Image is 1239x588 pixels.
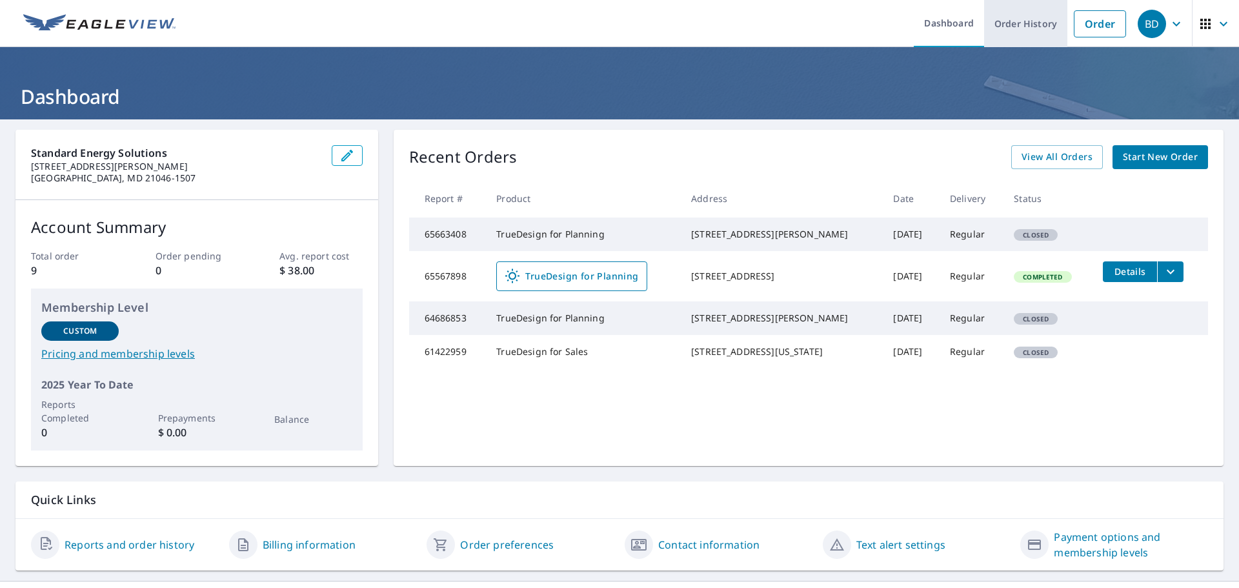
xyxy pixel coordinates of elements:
[691,270,872,283] div: [STREET_ADDRESS]
[505,269,638,284] span: TrueDesign for Planning
[31,145,321,161] p: Standard Energy Solutions
[486,179,681,218] th: Product
[15,83,1224,110] h1: Dashboard
[156,249,238,263] p: Order pending
[1074,10,1126,37] a: Order
[409,218,487,251] td: 65663408
[41,398,119,425] p: Reports Completed
[1022,149,1093,165] span: View All Orders
[156,263,238,278] p: 0
[691,312,872,325] div: [STREET_ADDRESS][PERSON_NAME]
[41,346,352,361] a: Pricing and membership levels
[940,301,1003,335] td: Regular
[1015,348,1056,357] span: Closed
[1103,261,1157,282] button: detailsBtn-65567898
[65,537,194,553] a: Reports and order history
[31,249,114,263] p: Total order
[41,425,119,440] p: 0
[263,537,356,553] a: Billing information
[1111,265,1149,278] span: Details
[23,14,176,34] img: EV Logo
[460,537,554,553] a: Order preferences
[486,301,681,335] td: TrueDesign for Planning
[41,377,352,392] p: 2025 Year To Date
[158,411,236,425] p: Prepayments
[409,335,487,369] td: 61422959
[940,218,1003,251] td: Regular
[1003,179,1093,218] th: Status
[940,335,1003,369] td: Regular
[31,263,114,278] p: 9
[409,301,487,335] td: 64686853
[409,251,487,301] td: 65567898
[856,537,945,553] a: Text alert settings
[883,218,940,251] td: [DATE]
[274,412,352,426] p: Balance
[1015,230,1056,239] span: Closed
[486,218,681,251] td: TrueDesign for Planning
[940,179,1003,218] th: Delivery
[41,299,352,316] p: Membership Level
[1015,272,1070,281] span: Completed
[1113,145,1208,169] a: Start New Order
[1138,10,1166,38] div: BD
[31,216,363,239] p: Account Summary
[1011,145,1103,169] a: View All Orders
[409,145,518,169] p: Recent Orders
[883,251,940,301] td: [DATE]
[883,301,940,335] td: [DATE]
[691,345,872,358] div: [STREET_ADDRESS][US_STATE]
[940,251,1003,301] td: Regular
[63,325,97,337] p: Custom
[31,161,321,172] p: [STREET_ADDRESS][PERSON_NAME]
[658,537,760,553] a: Contact information
[279,263,362,278] p: $ 38.00
[1123,149,1198,165] span: Start New Order
[681,179,883,218] th: Address
[158,425,236,440] p: $ 0.00
[883,179,940,218] th: Date
[31,172,321,184] p: [GEOGRAPHIC_DATA], MD 21046-1507
[496,261,647,291] a: TrueDesign for Planning
[1157,261,1184,282] button: filesDropdownBtn-65567898
[31,492,1208,508] p: Quick Links
[409,179,487,218] th: Report #
[1015,314,1056,323] span: Closed
[486,335,681,369] td: TrueDesign for Sales
[691,228,872,241] div: [STREET_ADDRESS][PERSON_NAME]
[883,335,940,369] td: [DATE]
[1054,529,1208,560] a: Payment options and membership levels
[279,249,362,263] p: Avg. report cost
